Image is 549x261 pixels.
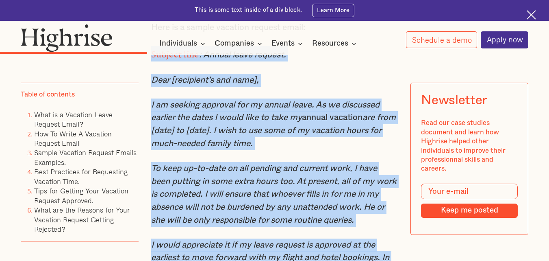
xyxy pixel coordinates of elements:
div: Events [271,39,305,48]
div: Individuals [159,39,197,48]
img: Cross icon [527,10,536,20]
div: Read our case studies document and learn how Highrise helped other individuals to improve their p... [421,118,518,173]
em: are from [date] to [date]. I wish to use some of my vacation hours for much-needed family time. [151,113,396,147]
div: Companies [215,39,265,48]
p: annual vacation [151,99,398,150]
em: To keep up-to-date on all pending and current work, I have been putting in some extra hours too. ... [151,164,397,224]
a: How To Write A Vacation Request Email [34,128,112,148]
div: Resources [312,39,359,48]
img: Highrise logo [21,24,113,52]
em: I am seeking approval for my annual leave. As we discussed earlier the dates I would like to take my [151,101,380,122]
a: Schedule a demo [406,31,477,48]
input: Your e-mail [421,184,518,199]
a: Learn More [312,4,354,17]
em: Dear [recipient’s and name], [151,76,259,84]
div: Table of contents [21,90,75,99]
a: Apply now [481,31,529,48]
a: Best Practices for Requesting Vacation Time. [34,166,128,186]
div: Companies [215,39,254,48]
a: Tips for Getting Your Vacation Request Approved. [34,185,128,206]
div: This is some text inside of a div block. [195,6,302,14]
a: Sample Vacation Request Emails Examples. [34,147,137,167]
a: What is a Vacation Leave Request Email? [34,109,113,129]
div: Newsletter [421,93,487,108]
div: Events [271,39,295,48]
input: Keep me posted [421,204,518,218]
a: What are the Reasons for Your Vacation Request Getting Rejected? [34,204,130,235]
div: Resources [312,39,348,48]
div: Individuals [159,39,208,48]
form: Modal Form [421,184,518,218]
